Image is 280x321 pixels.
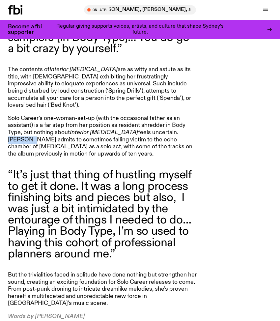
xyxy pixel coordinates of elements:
button: On AirThe Playlist with [PERSON_NAME], [PERSON_NAME], [PERSON_NAME], and Raf [84,5,196,15]
em: Interior [MEDICAL_DATA] [70,130,138,135]
h3: Become a fbi supporter [8,24,50,35]
blockquote: “It’s just that thing of hustling myself to get it done. It was a long process finishing bits and... [8,169,198,260]
p: Solo Career’s one-woman-set-up (with the occasional father as an assistant) is a far step from he... [8,115,198,158]
p: Regular giving supports voices, artists, and culture that shape Sydney’s future. [55,24,225,35]
p: Words by [PERSON_NAME] [8,313,198,320]
p: But the trivialities faced in solitude have done nothing but strengthen her sound, creating an ex... [8,272,198,307]
p: The contents of are as witty and astute as its title, with [DEMOGRAPHIC_DATA] exhibiting her frus... [8,66,198,109]
em: Interior [MEDICAL_DATA] [49,67,118,73]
